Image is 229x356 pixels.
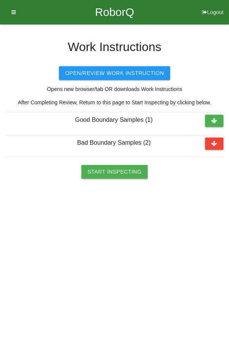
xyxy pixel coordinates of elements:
button: Start Inspecting [81,165,148,179]
button: Open/Review Work Instruction [59,66,170,80]
h6: Bad Boundary Samples ( 2 ) [23,139,223,146]
h6: Good Boundary Samples ( 1 ) [23,117,223,123]
h4: Work Instructions [6,40,223,54]
p: Opens new browser/tab OR downloads Work Instructions [6,85,223,93]
p: After Completing Review, Return to this page to Start Inspecting by clicking below. [6,99,223,107]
